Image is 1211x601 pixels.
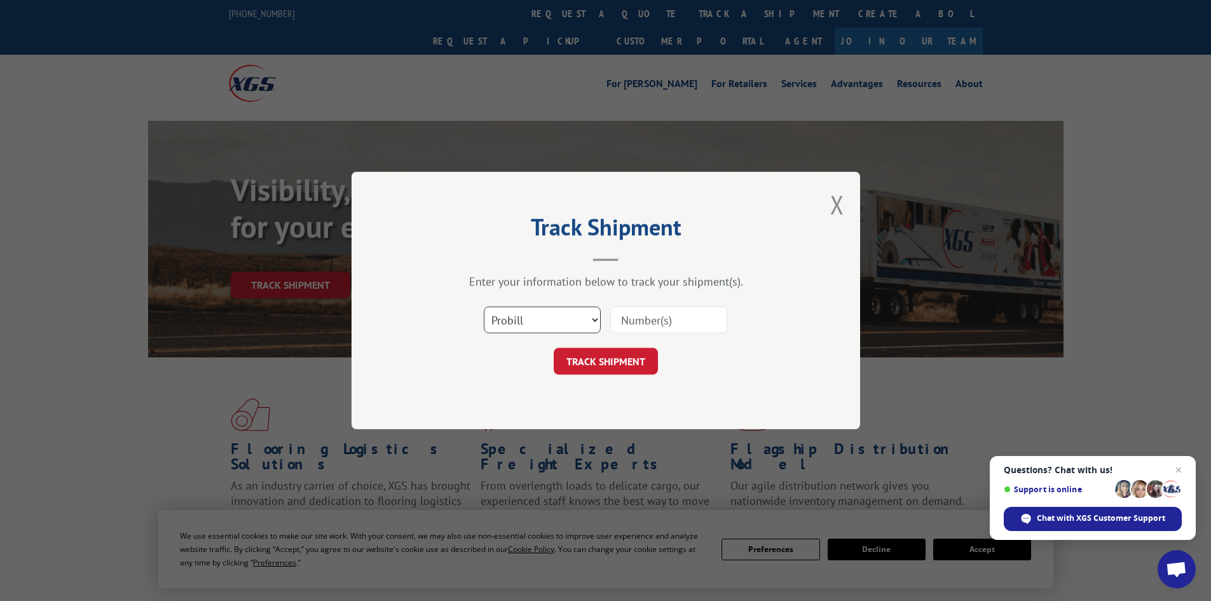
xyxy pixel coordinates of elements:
[1037,513,1165,524] span: Chat with XGS Customer Support
[610,307,727,333] input: Number(s)
[830,188,844,221] button: Close modal
[1158,550,1196,588] div: Open chat
[1171,462,1186,478] span: Close chat
[1004,465,1182,475] span: Questions? Chat with us!
[1004,507,1182,531] div: Chat with XGS Customer Support
[1004,485,1111,494] span: Support is online
[415,218,797,242] h2: Track Shipment
[554,348,658,375] button: TRACK SHIPMENT
[415,274,797,289] div: Enter your information below to track your shipment(s).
